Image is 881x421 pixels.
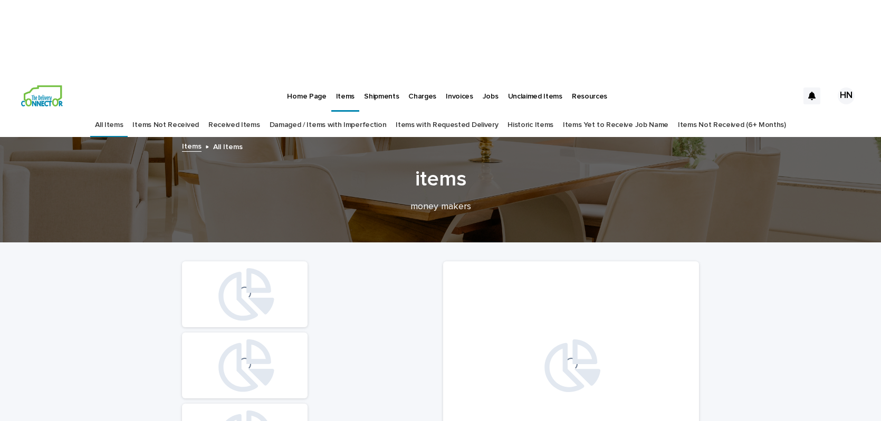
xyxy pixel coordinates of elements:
a: Home Page [282,79,331,112]
p: Home Page [287,79,326,101]
p: Invoices [446,79,473,101]
p: Shipments [364,79,399,101]
a: Charges [404,79,441,112]
a: Damaged / Items with Imperfection [270,113,387,138]
a: Items with Requested Delivery [396,113,498,138]
a: Invoices [441,79,478,112]
h1: items [182,167,699,192]
p: Items [336,79,355,101]
p: Unclaimed Items [508,79,562,101]
a: Items Yet to Receive Job Name [563,113,668,138]
a: Jobs [478,79,503,112]
a: Historic Items [507,113,553,138]
a: Received Items [208,113,260,138]
a: Items [182,140,202,152]
a: All Items [95,113,123,138]
p: All Items [213,140,243,152]
a: Items Not Received [132,113,198,138]
img: aCWQmA6OSGG0Kwt8cj3c [21,85,63,106]
div: HN [838,87,855,104]
a: Items [331,79,359,110]
a: Resources [567,79,612,112]
a: Shipments [359,79,404,112]
p: Charges [408,79,436,101]
p: Jobs [483,79,499,101]
p: money makers [229,201,652,213]
a: Items Not Received (6+ Months) [678,113,786,138]
a: Unclaimed Items [503,79,567,112]
p: Resources [572,79,607,101]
